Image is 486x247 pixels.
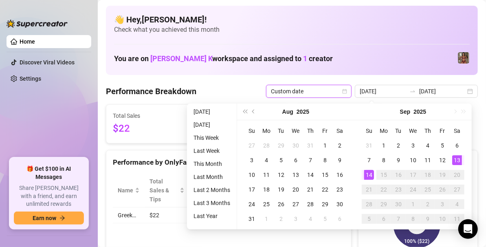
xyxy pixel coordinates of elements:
td: 2025-09-15 [376,168,391,182]
div: 3 [291,214,301,224]
div: 26 [438,185,447,194]
td: 2025-09-03 [288,212,303,226]
td: 2025-09-01 [376,138,391,153]
div: 21 [306,185,315,194]
div: 29 [320,199,330,209]
div: 13 [291,170,301,180]
div: 30 [291,141,301,150]
span: Earn now [33,215,56,221]
div: 19 [438,170,447,180]
div: 4 [452,199,462,209]
th: Fr [435,123,450,138]
button: Choose a year [413,104,426,120]
td: 2025-08-19 [274,182,288,197]
div: 20 [291,185,301,194]
th: Total Sales & Tips [145,174,189,207]
div: 1 [408,199,418,209]
div: 4 [262,155,271,165]
button: Last year (Control + left) [240,104,249,120]
th: Sa [450,123,464,138]
span: arrow-right [59,215,65,221]
h4: Performance Breakdown [106,86,196,97]
div: 11 [452,214,462,224]
td: 2025-08-21 [303,182,318,197]
a: Discover Viral Videos [20,59,75,66]
td: 2025-09-07 [362,153,376,168]
td: 2025-09-06 [332,212,347,226]
td: 2025-08-09 [332,153,347,168]
td: $22 [145,207,189,223]
td: 2025-08-27 [288,197,303,212]
div: 27 [247,141,257,150]
div: 7 [394,214,403,224]
div: 28 [262,141,271,150]
img: logo-BBDzfeDw.svg [7,20,68,28]
td: 2025-10-01 [406,197,420,212]
td: 2025-09-13 [450,153,464,168]
div: 31 [364,141,374,150]
input: Start date [360,87,406,96]
td: 2025-08-02 [332,138,347,153]
div: 7 [364,155,374,165]
td: 2025-08-11 [259,168,274,182]
div: 2 [394,141,403,150]
li: Last Year [190,211,233,221]
li: This Month [190,159,233,169]
div: 25 [262,199,271,209]
td: 2025-08-30 [332,197,347,212]
td: 2025-08-28 [303,197,318,212]
div: 3 [247,155,257,165]
td: 2025-10-03 [435,197,450,212]
div: 6 [335,214,345,224]
td: 2025-09-01 [259,212,274,226]
td: 2025-08-26 [274,197,288,212]
td: 2025-08-10 [244,168,259,182]
div: 25 [423,185,433,194]
td: 2025-10-04 [450,197,464,212]
td: 2025-07-27 [244,138,259,153]
div: 28 [306,199,315,209]
div: 26 [276,199,286,209]
td: 2025-09-23 [391,182,406,197]
div: 2 [276,214,286,224]
th: We [288,123,303,138]
td: 2025-10-09 [420,212,435,226]
div: 1 [379,141,389,150]
button: Choose a month [282,104,293,120]
span: Total Sales & Tips [150,177,178,204]
td: 2025-08-29 [318,197,332,212]
td: 2025-09-11 [420,153,435,168]
th: Name [113,174,145,207]
th: Th [420,123,435,138]
td: 2025-08-12 [274,168,288,182]
td: 2025-10-11 [450,212,464,226]
th: Sa [332,123,347,138]
li: [DATE] [190,120,233,130]
td: 2025-09-12 [435,153,450,168]
div: 16 [394,170,403,180]
td: 2025-09-29 [376,197,391,212]
div: 8 [408,214,418,224]
th: Fr [318,123,332,138]
th: Th [303,123,318,138]
span: Custom date [271,85,347,97]
td: 2025-08-03 [244,153,259,168]
div: 23 [335,185,345,194]
div: 5 [320,214,330,224]
div: 6 [379,214,389,224]
td: 2025-09-10 [406,153,420,168]
span: calendar [342,89,347,94]
td: 2025-09-25 [420,182,435,197]
div: 18 [262,185,271,194]
td: Greek… [113,207,145,223]
td: 2025-08-24 [244,197,259,212]
div: 6 [452,141,462,150]
td: 2025-08-05 [274,153,288,168]
span: 🎁 Get $100 in AI Messages [14,165,84,181]
div: 21 [364,185,374,194]
td: 2025-09-21 [362,182,376,197]
td: 2025-09-20 [450,168,464,182]
th: Mo [376,123,391,138]
td: 2025-09-06 [450,138,464,153]
td: 2025-09-02 [274,212,288,226]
